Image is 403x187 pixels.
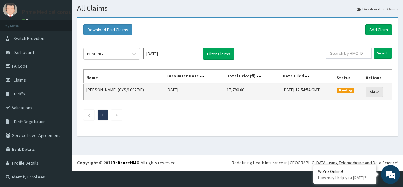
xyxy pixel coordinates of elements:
p: How may I help you today? [318,175,372,180]
th: Name [84,70,164,84]
span: Tariff Negotiation [14,119,46,124]
h1: All Claims [77,4,398,12]
textarea: Type your message and hit 'Enter' [3,122,120,144]
a: Page 1 is your current page [102,112,104,118]
td: 17,790.00 [224,84,280,100]
div: PENDING [87,51,103,57]
button: Download Paid Claims [83,24,132,35]
span: Dashboard [14,49,34,55]
th: Status [334,70,363,84]
img: User Image [3,3,17,17]
th: Actions [363,70,392,84]
input: Search [374,48,392,59]
span: Pending [337,88,355,93]
th: Total Price(₦) [224,70,280,84]
span: We're online! [37,54,87,118]
input: Select Month and Year [143,48,200,59]
img: d_794563401_company_1708531726252_794563401 [12,31,26,47]
span: Tariffs [14,91,25,97]
th: Encounter Date [164,70,224,84]
div: Minimize live chat window [103,3,118,18]
td: [PERSON_NAME] (CYS/10027/E) [84,84,164,100]
footer: All rights reserved. [72,155,403,171]
button: Filter Claims [203,48,234,60]
a: RelianceHMO [112,160,139,166]
li: Claims [381,6,398,12]
p: Prime Medical consultants [22,9,87,15]
span: Switch Providers [14,36,46,41]
a: View [366,87,383,97]
a: Next page [115,112,118,118]
a: Dashboard [357,6,380,12]
a: Online [22,18,37,22]
th: Date Filed [280,70,334,84]
input: Search by HMO ID [326,48,372,59]
strong: Copyright © 2017 . [77,160,141,166]
span: Claims [14,77,26,83]
td: [DATE] [164,84,224,100]
div: We're Online! [318,168,372,174]
td: [DATE] 12:54:54 GMT [280,84,334,100]
div: Chat with us now [33,35,106,43]
div: Redefining Heath Insurance in [GEOGRAPHIC_DATA] using Telemedicine and Data Science! [232,160,398,166]
a: Add Claim [365,24,392,35]
a: Previous page [88,112,90,118]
